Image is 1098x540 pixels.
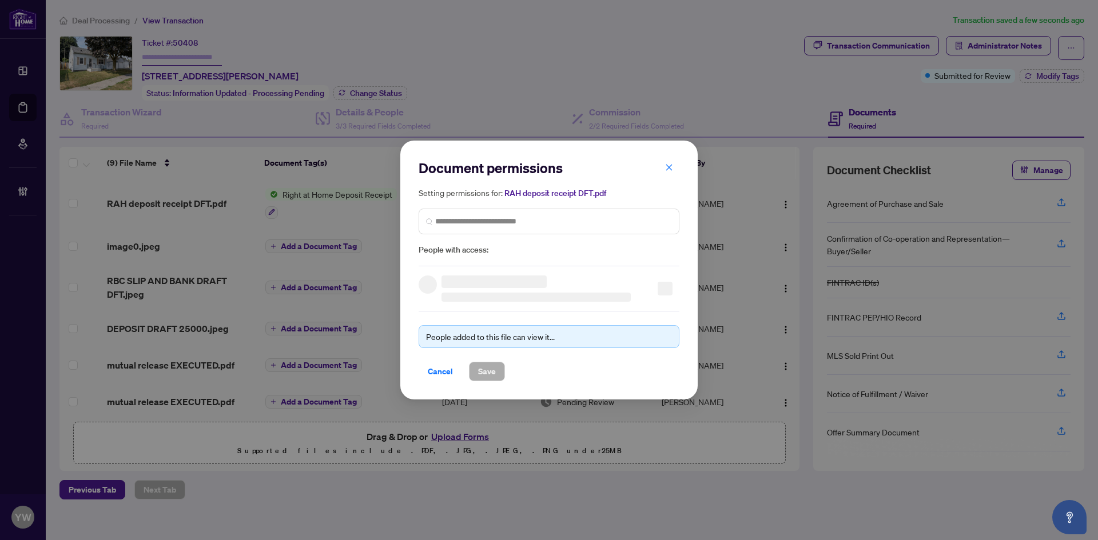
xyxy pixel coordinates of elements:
[419,186,679,199] h5: Setting permissions for:
[419,159,679,177] h2: Document permissions
[426,330,672,343] div: People added to this file can view it...
[1052,500,1087,534] button: Open asap
[419,362,462,381] button: Cancel
[665,163,673,171] span: close
[426,218,433,225] img: search_icon
[469,362,505,381] button: Save
[428,362,453,381] span: Cancel
[504,188,606,198] span: RAH deposit receipt DFT.pdf
[419,243,679,257] span: People with access:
